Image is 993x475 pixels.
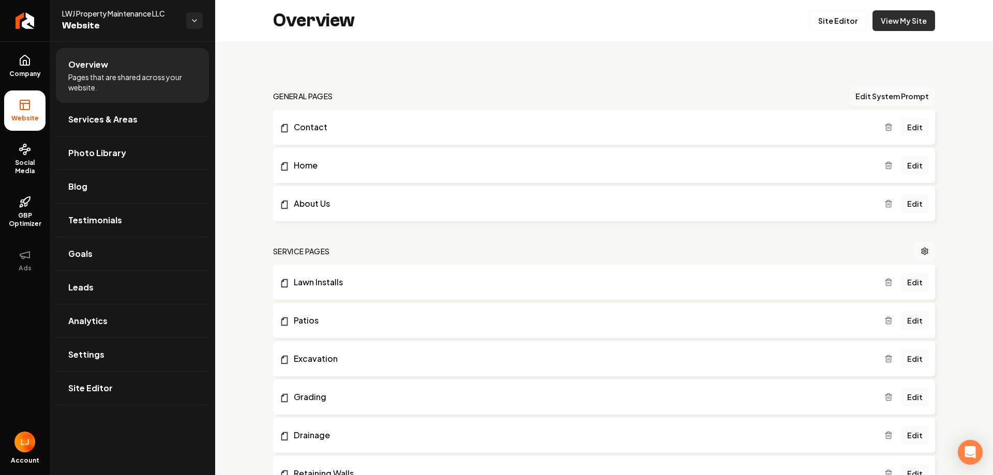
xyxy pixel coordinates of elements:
[901,118,929,136] a: Edit
[14,432,35,452] button: Open user button
[68,382,113,394] span: Site Editor
[68,315,108,327] span: Analytics
[901,194,929,213] a: Edit
[279,159,884,172] a: Home
[68,113,138,126] span: Services & Areas
[68,281,94,294] span: Leads
[4,211,46,228] span: GBP Optimizer
[56,338,209,371] a: Settings
[4,159,46,175] span: Social Media
[279,391,884,403] a: Grading
[901,273,929,292] a: Edit
[62,8,178,19] span: LWJ Property Maintenance LLC
[279,314,884,327] a: Patios
[16,12,35,29] img: Rebolt Logo
[273,246,330,256] h2: Service Pages
[958,440,983,465] div: Open Intercom Messenger
[68,58,108,71] span: Overview
[11,456,39,465] span: Account
[279,353,884,365] a: Excavation
[849,87,935,105] button: Edit System Prompt
[901,349,929,368] a: Edit
[56,237,209,270] a: Goals
[14,432,35,452] img: logan jakubowicz
[273,10,355,31] h2: Overview
[56,136,209,170] a: Photo Library
[809,10,866,31] a: Site Editor
[872,10,935,31] a: View My Site
[56,372,209,405] a: Site Editor
[68,72,197,93] span: Pages that are shared across your website.
[68,248,93,260] span: Goals
[279,121,884,133] a: Contact
[56,271,209,304] a: Leads
[279,429,884,441] a: Drainage
[56,103,209,136] a: Services & Areas
[68,147,126,159] span: Photo Library
[901,311,929,330] a: Edit
[62,19,178,33] span: Website
[279,276,884,288] a: Lawn Installs
[4,135,46,183] a: Social Media
[14,264,36,272] span: Ads
[56,170,209,203] a: Blog
[4,46,46,86] a: Company
[68,214,122,226] span: Testimonials
[68,180,87,193] span: Blog
[56,304,209,338] a: Analytics
[7,114,43,122] span: Website
[901,426,929,445] a: Edit
[901,156,929,175] a: Edit
[279,197,884,210] a: About Us
[273,91,333,101] h2: general pages
[68,348,104,361] span: Settings
[901,388,929,406] a: Edit
[4,240,46,281] button: Ads
[4,188,46,236] a: GBP Optimizer
[56,204,209,237] a: Testimonials
[5,70,45,78] span: Company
